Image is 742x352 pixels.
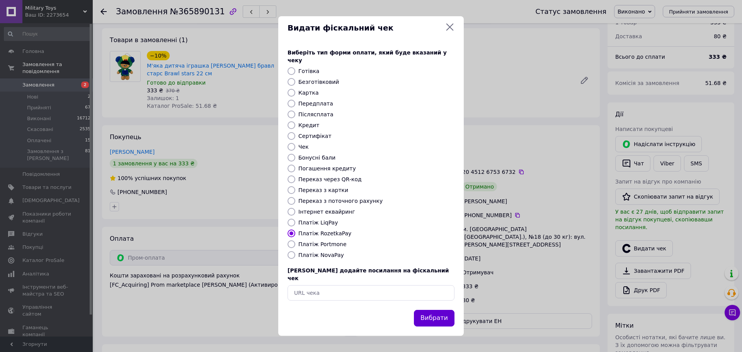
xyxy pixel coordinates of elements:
[298,176,362,182] label: Переказ через QR-код
[298,133,332,139] label: Сертифікат
[298,155,335,161] label: Бонусні бали
[298,68,319,74] label: Готівка
[288,49,447,63] span: Виберіть тип форми оплати, який буде вказаний у чеку
[298,100,333,107] label: Передплата
[414,310,454,326] button: Вибрати
[298,230,351,236] label: Платіж RozetkaPay
[298,241,347,247] label: Платіж Portmone
[298,219,338,226] label: Платіж LiqPay
[298,79,339,85] label: Безготівковий
[288,267,449,281] span: [PERSON_NAME] додайте посилання на фіскальний чек
[298,144,309,150] label: Чек
[288,285,454,301] input: URL чека
[298,90,319,96] label: Картка
[298,252,344,258] label: Платіж NovaPay
[298,165,356,172] label: Погашення кредиту
[298,198,383,204] label: Переказ з поточного рахунку
[298,187,348,193] label: Переказ з картки
[298,209,355,215] label: Інтернет еквайринг
[288,22,442,34] span: Видати фіскальний чек
[298,122,319,128] label: Кредит
[298,111,334,117] label: Післясплата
